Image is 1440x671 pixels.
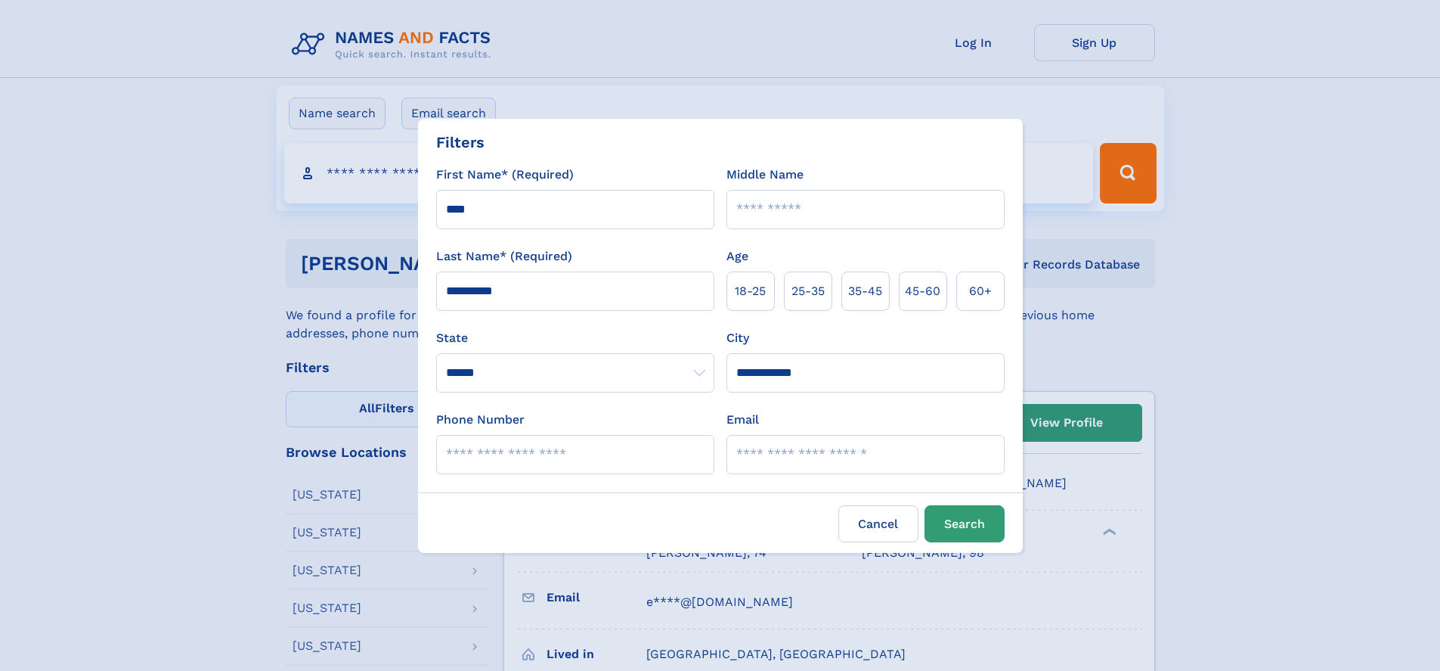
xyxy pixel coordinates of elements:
[735,282,766,300] span: 18‑25
[791,282,825,300] span: 25‑35
[726,329,749,347] label: City
[436,166,574,184] label: First Name* (Required)
[726,411,759,429] label: Email
[726,166,804,184] label: Middle Name
[436,131,485,154] div: Filters
[838,505,918,542] label: Cancel
[969,282,992,300] span: 60+
[726,247,748,266] label: Age
[924,505,1005,542] button: Search
[905,282,940,300] span: 45‑60
[848,282,882,300] span: 35‑45
[436,247,572,266] label: Last Name* (Required)
[436,411,525,429] label: Phone Number
[436,329,714,347] label: State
